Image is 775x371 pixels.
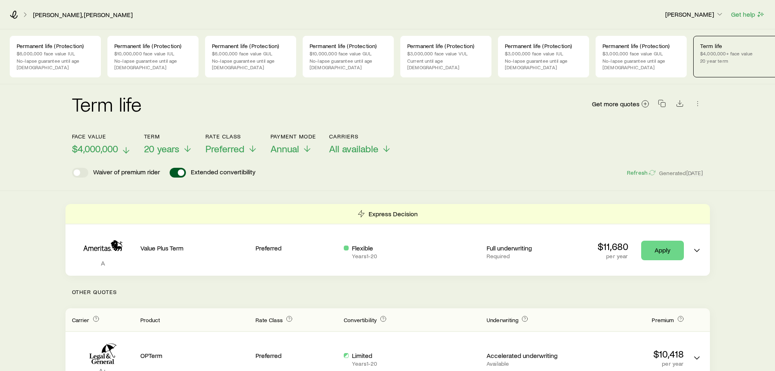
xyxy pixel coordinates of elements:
[271,133,317,140] p: Payment Mode
[598,241,628,252] p: $11,680
[498,36,589,77] a: Permanent life (Protection)$3,000,000 face value IULNo-lapse guarantee until age [DEMOGRAPHIC_DATA]
[114,43,192,49] p: Permanent life (Protection)
[72,94,142,114] h2: Term life
[407,50,485,57] p: $3,000,000 face value VUL
[72,143,118,154] span: $4,000,000
[114,57,192,70] p: No-lapse guarantee until age [DEMOGRAPHIC_DATA]
[205,36,296,77] a: Permanent life (Protection)$6,000,000 face value GULNo-lapse guarantee until age [DEMOGRAPHIC_DATA]
[731,10,765,19] button: Get help
[17,50,94,57] p: $6,000,000 face value IUL
[659,169,703,177] span: Generated
[603,50,680,57] p: $3,000,000 face value GUL
[212,57,289,70] p: No-lapse guarantee until age [DEMOGRAPHIC_DATA]
[310,57,387,70] p: No-lapse guarantee until age [DEMOGRAPHIC_DATA]
[641,241,684,260] a: Apply
[93,168,160,178] p: Waiver of premium rider
[407,43,485,49] p: Permanent life (Protection)
[212,50,289,57] p: $6,000,000 face value GUL
[303,36,394,77] a: Permanent life (Protection)$10,000,000 face value GULNo-lapse guarantee until age [DEMOGRAPHIC_DATA]
[329,143,378,154] span: All available
[72,133,131,140] p: Face value
[592,101,640,107] span: Get more quotes
[72,259,134,267] p: A
[271,133,317,155] button: Payment ModeAnnual
[487,351,568,360] p: Accelerated underwriting
[674,101,685,109] a: Download CSV
[33,11,133,19] a: [PERSON_NAME], [PERSON_NAME]
[329,133,391,140] p: Carriers
[310,43,387,49] p: Permanent life (Protection)
[344,316,377,323] span: Convertibility
[140,351,249,360] p: OPTerm
[352,253,377,259] p: Years 1 - 20
[665,10,724,18] p: [PERSON_NAME]
[191,168,255,178] p: Extended convertibility
[17,57,94,70] p: No-lapse guarantee until age [DEMOGRAPHIC_DATA]
[144,133,192,155] button: Term20 years
[652,316,674,323] span: Premium
[487,316,518,323] span: Underwriting
[72,316,90,323] span: Carrier
[140,244,249,252] p: Value Plus Term
[255,244,337,252] p: Preferred
[592,99,650,109] a: Get more quotes
[352,351,377,360] p: Limited
[352,360,377,367] p: Years 1 - 20
[17,43,94,49] p: Permanent life (Protection)
[205,143,245,154] span: Preferred
[352,244,377,252] p: Flexible
[603,43,680,49] p: Permanent life (Protection)
[505,43,582,49] p: Permanent life (Protection)
[598,253,628,259] p: per year
[65,204,710,276] div: Term quotes
[144,143,179,154] span: 20 years
[271,143,299,154] span: Annual
[107,36,199,77] a: Permanent life (Protection)$10,000,000 face value IULNo-lapse guarantee until age [DEMOGRAPHIC_DATA]
[575,360,684,367] p: per year
[140,316,160,323] span: Product
[400,36,491,77] a: Permanent life (Protection)$3,000,000 face value VULCurrent until age [DEMOGRAPHIC_DATA]
[329,133,391,155] button: CarriersAll available
[72,133,131,155] button: Face value$4,000,000
[596,36,687,77] a: Permanent life (Protection)$3,000,000 face value GULNo-lapse guarantee until age [DEMOGRAPHIC_DATA]
[310,50,387,57] p: $10,000,000 face value GUL
[686,169,703,177] span: [DATE]
[407,57,485,70] p: Current until age [DEMOGRAPHIC_DATA]
[255,316,283,323] span: Rate Class
[205,133,258,140] p: Rate Class
[369,210,418,218] p: Express Decision
[65,276,710,308] p: Other Quotes
[212,43,289,49] p: Permanent life (Protection)
[575,348,684,360] p: $10,418
[505,57,582,70] p: No-lapse guarantee until age [DEMOGRAPHIC_DATA]
[114,50,192,57] p: $10,000,000 face value IUL
[603,57,680,70] p: No-lapse guarantee until age [DEMOGRAPHIC_DATA]
[505,50,582,57] p: $3,000,000 face value IUL
[255,351,337,360] p: Preferred
[487,360,568,367] p: Available
[665,10,724,20] button: [PERSON_NAME]
[627,169,656,177] button: Refresh
[144,133,192,140] p: Term
[10,36,101,77] a: Permanent life (Protection)$6,000,000 face value IULNo-lapse guarantee until age [DEMOGRAPHIC_DATA]
[487,244,568,252] p: Full underwriting
[487,253,568,259] p: Required
[205,133,258,155] button: Rate ClassPreferred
